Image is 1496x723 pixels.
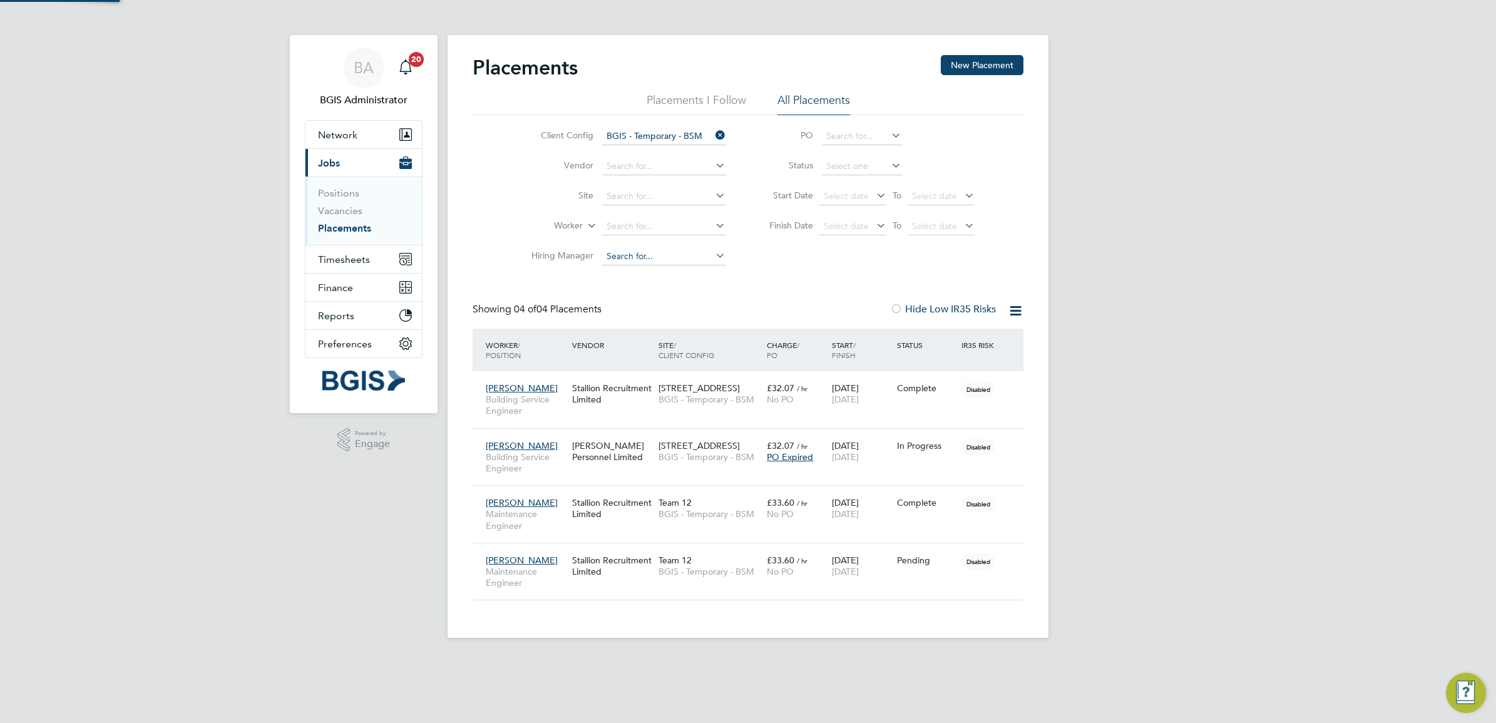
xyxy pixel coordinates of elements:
label: Status [757,160,813,171]
span: / hr [797,556,807,565]
span: [DATE] [832,451,859,463]
a: [PERSON_NAME]Maintenance EngineerStallion Recruitment LimitedTeam 12BGIS - Temporary - BSM£33.60 ... [483,548,1023,558]
input: Search for... [602,188,725,205]
a: [PERSON_NAME]Maintenance EngineerStallion Recruitment LimitedTeam 12BGIS - Temporary - BSM£33.60 ... [483,490,1023,501]
label: Finish Date [757,220,813,231]
span: Disabled [961,439,995,455]
label: Site [521,190,593,201]
div: [PERSON_NAME] Personnel Limited [569,434,655,469]
label: Worker [511,220,583,232]
a: BABGIS Administrator [305,48,423,108]
span: No PO [767,394,794,405]
span: Select date [824,220,869,232]
div: Stallion Recruitment Limited [569,376,655,411]
span: BGIS - Temporary - BSM [658,566,761,577]
a: Powered byEngage [337,428,391,452]
span: Select date [824,190,869,202]
span: / Position [486,340,521,360]
div: Status [894,334,959,356]
span: No PO [767,566,794,577]
span: Building Service Engineer [486,394,566,416]
button: Engage Resource Center [1446,673,1486,713]
span: BGIS - Temporary - BSM [658,508,761,520]
span: Powered by [355,428,390,439]
span: [DATE] [832,566,859,577]
button: Reports [305,302,422,329]
a: Go to home page [305,371,423,391]
span: Disabled [961,496,995,512]
div: Pending [897,555,956,566]
input: Search for... [602,248,725,265]
label: PO [757,130,813,141]
div: [DATE] [829,548,894,583]
input: Search for... [602,218,725,235]
a: Placements [318,222,371,234]
div: Stallion Recruitment Limited [569,491,655,526]
span: Preferences [318,338,372,350]
span: To [889,217,905,233]
a: 20 [393,48,418,88]
span: [PERSON_NAME] [486,440,558,451]
label: Hide Low IR35 Risks [890,303,996,315]
span: £33.60 [767,497,794,508]
span: / hr [797,498,807,508]
span: 20 [409,52,424,67]
span: PO Expired [767,451,813,463]
div: [DATE] [829,491,894,526]
span: £32.07 [767,382,794,394]
button: Finance [305,274,422,301]
span: BGIS Administrator [305,93,423,108]
div: Jobs [305,177,422,245]
input: Select one [822,158,901,175]
button: Preferences [305,330,422,357]
div: [DATE] [829,376,894,411]
div: Start [829,334,894,366]
label: Client Config [521,130,593,141]
span: [STREET_ADDRESS] [658,440,740,451]
li: Placements I Follow [647,93,746,115]
div: Site [655,334,764,366]
span: / PO [767,340,799,360]
span: Jobs [318,157,340,169]
span: BGIS - Temporary - BSM [658,394,761,405]
span: / Finish [832,340,856,360]
label: Hiring Manager [521,250,593,261]
span: / Client Config [658,340,714,360]
span: £32.07 [767,440,794,451]
button: New Placement [941,55,1023,75]
span: BA [354,59,374,76]
span: Team 12 [658,497,692,508]
img: bgis-logo-retina.png [322,371,405,391]
span: No PO [767,508,794,520]
span: Disabled [961,381,995,397]
li: All Placements [777,93,850,115]
div: IR35 Risk [958,334,1002,356]
label: Start Date [757,190,813,201]
a: [PERSON_NAME]Building Service Engineer[PERSON_NAME] Personnel Limited[STREET_ADDRESS]BGIS - Tempo... [483,433,1023,444]
input: Search for... [602,128,725,145]
div: Vendor [569,334,655,356]
div: Showing [473,303,604,316]
h2: Placements [473,55,578,80]
a: Positions [318,187,359,199]
span: Engage [355,439,390,449]
div: Stallion Recruitment Limited [569,548,655,583]
span: Network [318,129,357,141]
span: 04 of [514,303,536,315]
a: Vacancies [318,205,362,217]
span: Maintenance Engineer [486,508,566,531]
input: Search for... [822,128,901,145]
span: / hr [797,384,807,393]
span: To [889,187,905,203]
button: Network [305,121,422,148]
span: [DATE] [832,508,859,520]
span: [DATE] [832,394,859,405]
span: [PERSON_NAME] [486,555,558,566]
span: Building Service Engineer [486,451,566,474]
nav: Main navigation [290,35,438,413]
button: Jobs [305,149,422,177]
span: Finance [318,282,353,294]
span: Reports [318,310,354,322]
a: [PERSON_NAME]Building Service EngineerStallion Recruitment Limited[STREET_ADDRESS]BGIS - Temporar... [483,376,1023,386]
span: Timesheets [318,254,370,265]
